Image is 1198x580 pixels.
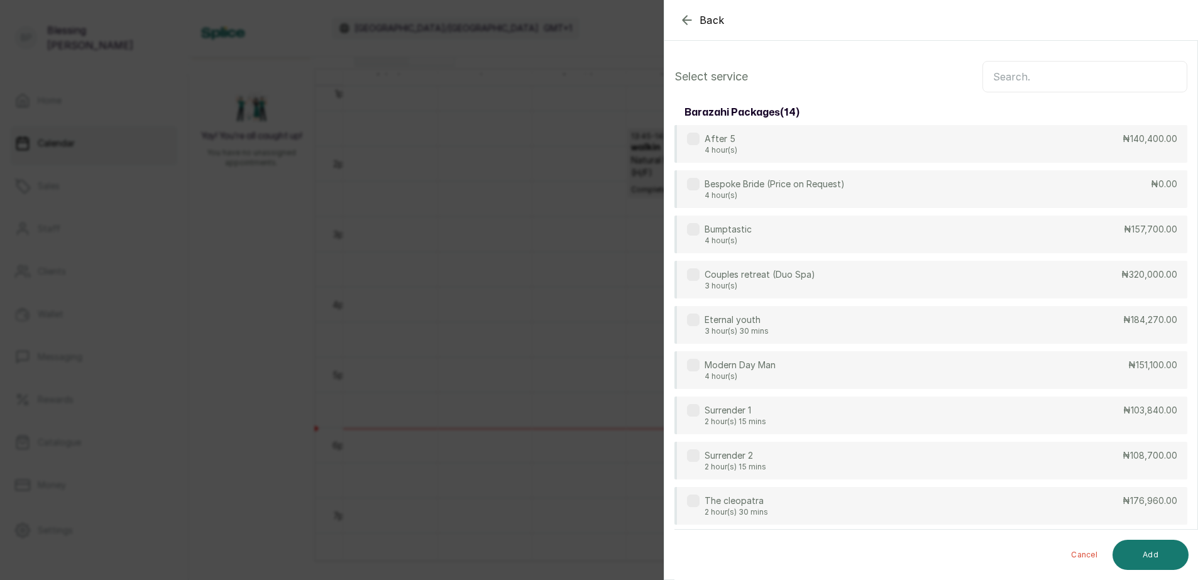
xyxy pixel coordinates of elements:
p: 2 hour(s) 30 mins [705,507,768,517]
p: Select service [674,68,748,85]
p: ₦0.00 [1151,178,1177,190]
p: 4 hour(s) [705,190,845,200]
p: ₦157,700.00 [1124,223,1177,236]
button: Add [1113,540,1189,570]
p: 2 hour(s) 15 mins [705,462,766,472]
p: 3 hour(s) [705,281,815,291]
p: ₦151,100.00 [1128,359,1177,371]
p: Surrender 1 [705,404,766,417]
h3: barazahi packages ( 14 ) [684,105,800,120]
button: Cancel [1061,540,1107,570]
span: Back [700,13,725,28]
p: 4 hour(s) [705,145,737,155]
p: 4 hour(s) [705,236,752,246]
input: Search. [982,61,1187,92]
p: 2 hour(s) 15 mins [705,417,766,427]
button: Back [679,13,725,28]
p: Surrender 2 [705,449,766,462]
p: 4 hour(s) [705,371,776,381]
p: After 5 [705,133,737,145]
p: ₦320,000.00 [1121,268,1177,281]
p: Eternal youth [705,314,769,326]
p: Bumptastic [705,223,752,236]
p: Couples retreat (Duo Spa) [705,268,815,281]
p: Modern Day Man [705,359,776,371]
p: Bespoke Bride (Price on Request) [705,178,845,190]
p: ₦184,270.00 [1123,314,1177,326]
p: ₦176,960.00 [1123,495,1177,507]
p: ₦140,400.00 [1123,133,1177,145]
p: ₦103,840.00 [1123,404,1177,417]
p: The cleopatra [705,495,768,507]
p: 3 hour(s) 30 mins [705,326,769,336]
p: ₦108,700.00 [1123,449,1177,462]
